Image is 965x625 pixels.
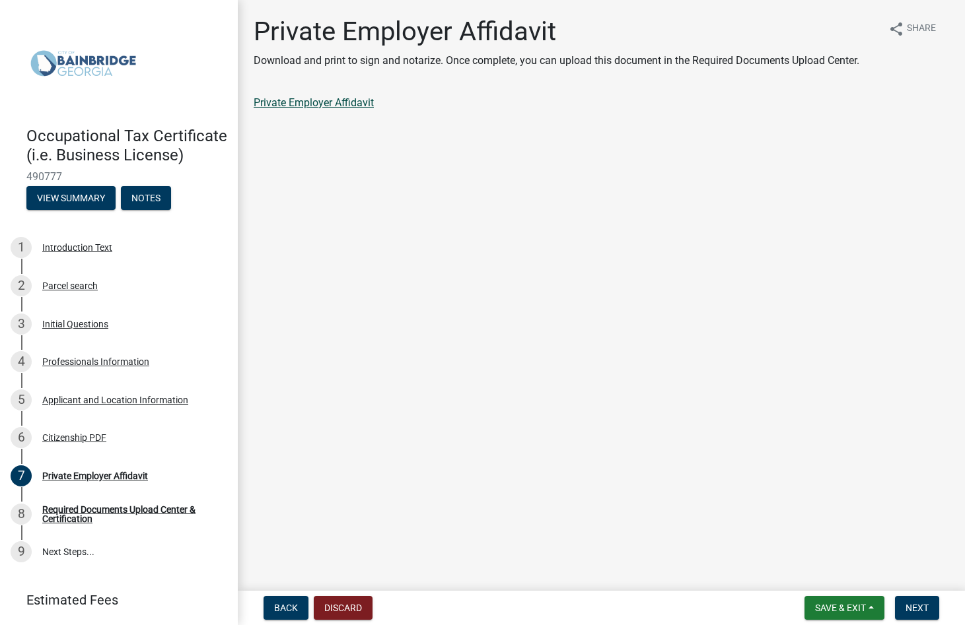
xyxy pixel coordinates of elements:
[907,21,936,37] span: Share
[11,587,217,613] a: Estimated Fees
[42,471,148,480] div: Private Employer Affidavit
[11,427,32,448] div: 6
[11,237,32,258] div: 1
[11,465,32,486] div: 7
[314,596,373,620] button: Discard
[42,433,106,442] div: Citizenship PDF
[11,275,32,296] div: 2
[121,193,171,204] wm-modal-confirm: Notes
[26,127,227,165] h4: Occupational Tax Certificate (i.e. Business License)
[26,14,140,113] img: City of Bainbridge, Georgia (Canceled)
[11,541,32,562] div: 9
[42,281,98,290] div: Parcel search
[42,243,112,252] div: Introduction Text
[26,170,211,183] span: 490777
[11,313,32,335] div: 3
[254,16,859,48] h1: Private Employer Affidavit
[254,53,859,69] p: Download and print to sign and notarize. Once complete, you can upload this document in the Requi...
[274,603,298,613] span: Back
[42,505,217,523] div: Required Documents Upload Center & Certification
[11,351,32,372] div: 4
[121,186,171,210] button: Notes
[254,96,374,109] a: Private Employer Affidavit
[26,193,116,204] wm-modal-confirm: Summary
[815,603,866,613] span: Save & Exit
[878,16,947,42] button: shareShare
[42,319,108,329] div: Initial Questions
[11,389,32,411] div: 5
[26,186,116,210] button: View Summary
[264,596,308,620] button: Back
[11,504,32,525] div: 8
[42,357,149,366] div: Professionals Information
[906,603,929,613] span: Next
[42,395,188,405] div: Applicant and Location Information
[804,596,884,620] button: Save & Exit
[895,596,939,620] button: Next
[888,21,904,37] i: share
